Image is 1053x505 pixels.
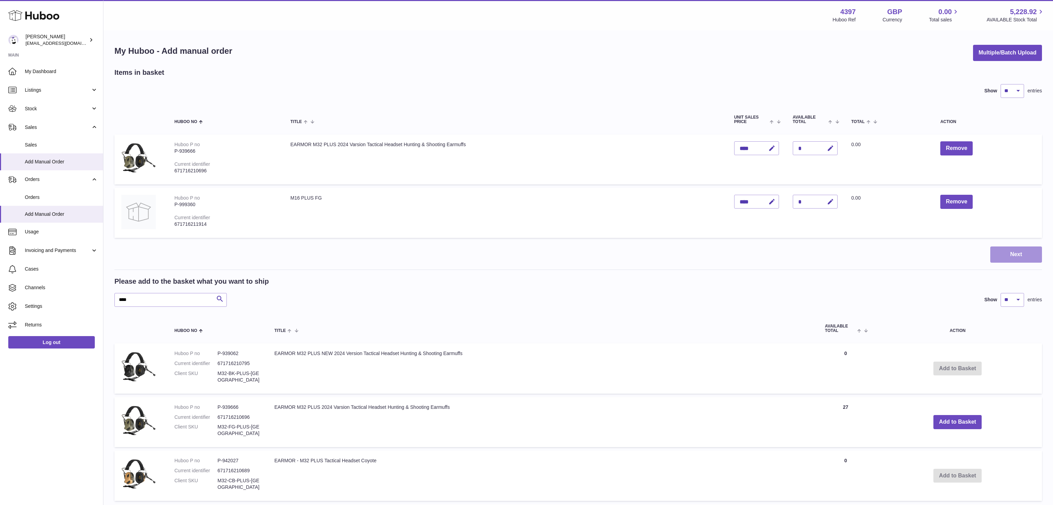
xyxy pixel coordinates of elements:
a: 0.00 Total sales [929,7,960,23]
button: Remove [940,141,973,155]
span: 0.00 [851,142,861,147]
span: Title [274,329,286,333]
span: entries [1027,88,1042,94]
span: AVAILABLE Stock Total [986,17,1045,23]
span: Invoicing and Payments [25,247,91,254]
td: EARMOR - M32 PLUS Tactical Headset Coyote [267,451,818,501]
td: 0 [818,451,873,501]
img: EARMOR M32 PLUS NEW 2024 Version Tactical Headset Hunting & Shooting Earmuffs [121,350,156,385]
img: drumnnbass@gmail.com [8,35,19,45]
strong: 4397 [840,7,856,17]
span: My Dashboard [25,68,98,75]
span: Total sales [929,17,960,23]
div: Huboo Ref [833,17,856,23]
dd: M32-CB-PLUS-[GEOGRAPHIC_DATA] [217,477,261,491]
td: EARMOR M32 PLUS 2024 Varsion Tactical Headset Hunting & Shooting Earmuffs [267,397,818,447]
span: Sales [25,142,98,148]
dd: P-939062 [217,350,261,357]
td: EARMOR M32 PLUS NEW 2024 Version Tactical Headset Hunting & Shooting Earmuffs [267,343,818,394]
a: 5,228.92 AVAILABLE Stock Total [986,7,1045,23]
dt: Current identifier [174,360,217,367]
div: P-999360 [174,201,277,208]
div: Current identifier [174,161,210,167]
div: Current identifier [174,215,210,220]
span: AVAILABLE Total [825,324,855,333]
button: Add to Basket [933,415,982,429]
img: EARMOR - M32 PLUS Tactical Headset Coyote [121,457,156,492]
div: P-939666 [174,148,277,154]
div: Huboo P no [174,142,200,147]
div: Currency [883,17,902,23]
td: 27 [818,397,873,447]
button: Next [990,246,1042,263]
h1: My Huboo - Add manual order [114,46,232,57]
span: Add Manual Order [25,159,98,165]
h2: Please add to the basket what you want to ship [114,277,269,286]
img: EARMOR M32 PLUS 2024 Varsion Tactical Headset Hunting & Shooting Earmuffs [121,141,156,176]
span: Cases [25,266,98,272]
dd: 671716210795 [217,360,261,367]
span: Huboo no [174,329,197,333]
span: Orders [25,194,98,201]
span: 0.00 [851,195,861,201]
label: Show [984,88,997,94]
dd: M32-FG-PLUS-[GEOGRAPHIC_DATA] [217,424,261,437]
span: Channels [25,284,98,291]
div: 671716211914 [174,221,277,228]
span: entries [1027,296,1042,303]
span: Add Manual Order [25,211,98,218]
dt: Current identifier [174,467,217,474]
span: Total [851,120,865,124]
dt: Huboo P no [174,350,217,357]
dt: Huboo P no [174,404,217,411]
strong: GBP [887,7,902,17]
dt: Huboo P no [174,457,217,464]
button: Multiple/Batch Upload [973,45,1042,61]
dt: Client SKU [174,370,217,383]
span: [EMAIL_ADDRESS][DOMAIN_NAME] [26,40,101,46]
span: Huboo no [174,120,197,124]
label: Show [984,296,997,303]
td: 0 [818,343,873,394]
div: Huboo P no [174,195,200,201]
span: 5,228.92 [1010,7,1037,17]
span: Settings [25,303,98,310]
img: M16 PLUS FG [121,195,156,229]
div: Action [940,120,1035,124]
h2: Items in basket [114,68,164,77]
span: Usage [25,229,98,235]
dt: Current identifier [174,414,217,421]
td: EARMOR M32 PLUS 2024 Varsion Tactical Headset Hunting & Shooting Earmuffs [284,134,727,184]
span: Sales [25,124,91,131]
span: Orders [25,176,91,183]
dd: 671716210696 [217,414,261,421]
span: 0.00 [939,7,952,17]
dt: Client SKU [174,424,217,437]
span: Title [291,120,302,124]
div: 671716210696 [174,168,277,174]
dd: P-939666 [217,404,261,411]
dd: M32-BK-PLUS-[GEOGRAPHIC_DATA] [217,370,261,383]
div: [PERSON_NAME] [26,33,88,47]
td: M16 PLUS FG [284,188,727,238]
button: Remove [940,195,973,209]
dd: 671716210689 [217,467,261,474]
span: AVAILABLE Total [793,115,827,124]
img: EARMOR M32 PLUS 2024 Varsion Tactical Headset Hunting & Shooting Earmuffs [121,404,156,438]
span: Returns [25,322,98,328]
a: Log out [8,336,95,349]
span: Stock [25,105,91,112]
dt: Client SKU [174,477,217,491]
dd: P-942027 [217,457,261,464]
span: Unit Sales Price [734,115,768,124]
span: Listings [25,87,91,93]
th: Action [873,317,1042,340]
